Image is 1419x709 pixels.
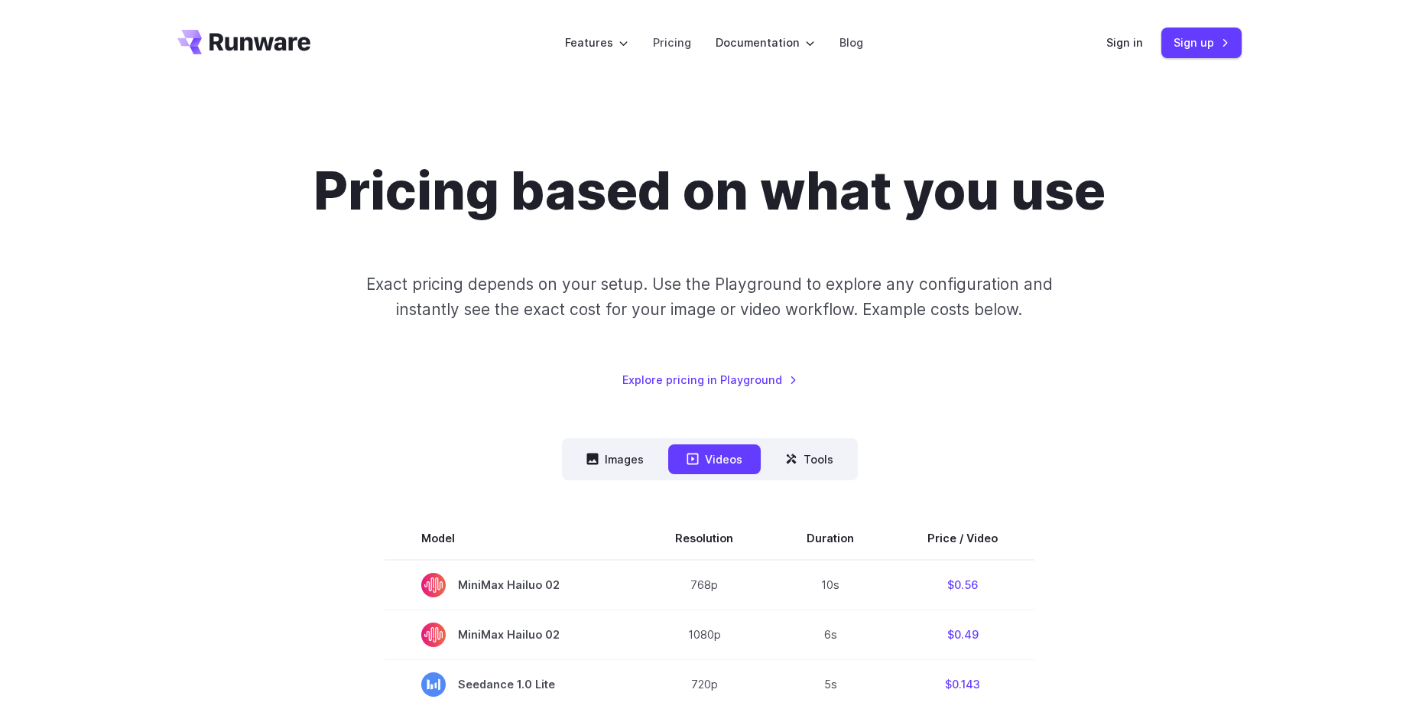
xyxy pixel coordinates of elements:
a: Pricing [653,34,691,51]
label: Documentation [716,34,815,51]
td: $0.143 [891,659,1034,709]
td: 768p [638,560,770,610]
p: Exact pricing depends on your setup. Use the Playground to explore any configuration and instantl... [337,272,1082,323]
th: Model [385,517,638,560]
a: Blog [839,34,863,51]
button: Images [568,444,662,474]
button: Videos [668,444,761,474]
td: 720p [638,659,770,709]
td: 1080p [638,610,770,659]
td: 10s [770,560,891,610]
span: MiniMax Hailuo 02 [421,573,602,597]
span: Seedance 1.0 Lite [421,672,602,697]
th: Resolution [638,517,770,560]
th: Price / Video [891,517,1034,560]
span: MiniMax Hailuo 02 [421,623,602,647]
td: 5s [770,659,891,709]
th: Duration [770,517,891,560]
h1: Pricing based on what you use [313,159,1106,223]
td: 6s [770,610,891,659]
a: Explore pricing in Playground [622,371,797,389]
label: Features [565,34,628,51]
td: $0.56 [891,560,1034,610]
a: Go to / [177,30,310,54]
a: Sign up [1161,28,1242,57]
td: $0.49 [891,610,1034,659]
button: Tools [767,444,852,474]
a: Sign in [1106,34,1143,51]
